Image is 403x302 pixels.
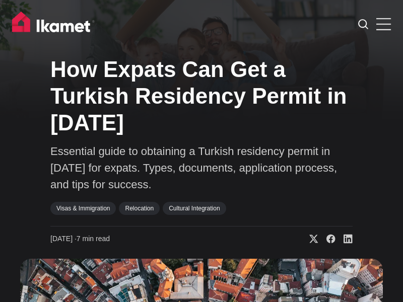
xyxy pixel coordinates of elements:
a: Cultural Integration [163,202,226,215]
a: Visas & Immigration [50,202,116,215]
a: Share on Facebook [318,234,335,244]
h1: How Expats Can Get a Turkish Residency Permit in [DATE] [50,56,353,136]
a: Share on X [301,234,318,244]
p: Essential guide to obtaining a Turkish residency permit in [DATE] for expats. Types, documents, a... [50,143,353,193]
a: Share on Linkedin [335,234,353,244]
time: 7 min read [50,234,110,244]
img: Ikamet home [12,12,95,37]
span: [DATE] ∙ [50,235,77,243]
a: Relocation [119,202,160,215]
